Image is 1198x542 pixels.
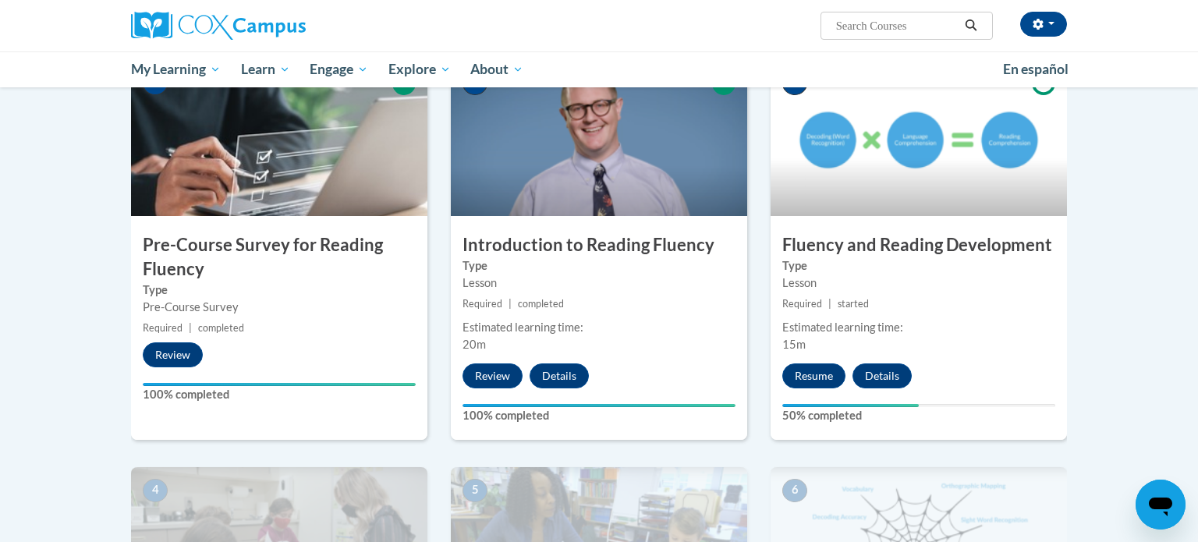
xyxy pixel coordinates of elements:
[463,407,735,424] label: 100% completed
[143,386,416,403] label: 100% completed
[121,51,231,87] a: My Learning
[143,479,168,502] span: 4
[143,322,183,334] span: Required
[782,338,806,351] span: 15m
[131,60,427,216] img: Course Image
[198,322,244,334] span: completed
[1136,480,1186,530] iframe: Button to launch messaging window
[835,16,959,35] input: Search Courses
[388,60,451,79] span: Explore
[1003,61,1069,77] span: En español
[143,383,416,386] div: Your progress
[463,275,735,292] div: Lesson
[143,299,416,316] div: Pre-Course Survey
[451,233,747,257] h3: Introduction to Reading Fluency
[530,363,589,388] button: Details
[131,12,306,40] img: Cox Campus
[131,12,427,40] a: Cox Campus
[451,60,747,216] img: Course Image
[782,404,919,407] div: Your progress
[463,479,487,502] span: 5
[461,51,534,87] a: About
[241,60,290,79] span: Learn
[782,298,822,310] span: Required
[299,51,378,87] a: Engage
[189,322,192,334] span: |
[463,363,523,388] button: Review
[463,298,502,310] span: Required
[131,233,427,282] h3: Pre-Course Survey for Reading Fluency
[852,363,912,388] button: Details
[993,53,1079,86] a: En español
[838,298,869,310] span: started
[782,479,807,502] span: 6
[470,60,523,79] span: About
[463,404,735,407] div: Your progress
[1020,12,1067,37] button: Account Settings
[782,407,1055,424] label: 50% completed
[463,257,735,275] label: Type
[131,60,221,79] span: My Learning
[771,60,1067,216] img: Course Image
[509,298,512,310] span: |
[463,319,735,336] div: Estimated learning time:
[782,257,1055,275] label: Type
[771,233,1067,257] h3: Fluency and Reading Development
[108,51,1090,87] div: Main menu
[143,282,416,299] label: Type
[310,60,368,79] span: Engage
[959,16,983,35] button: Search
[782,363,845,388] button: Resume
[231,51,300,87] a: Learn
[782,319,1055,336] div: Estimated learning time:
[143,342,203,367] button: Review
[378,51,461,87] a: Explore
[518,298,564,310] span: completed
[782,275,1055,292] div: Lesson
[463,338,486,351] span: 20m
[828,298,831,310] span: |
